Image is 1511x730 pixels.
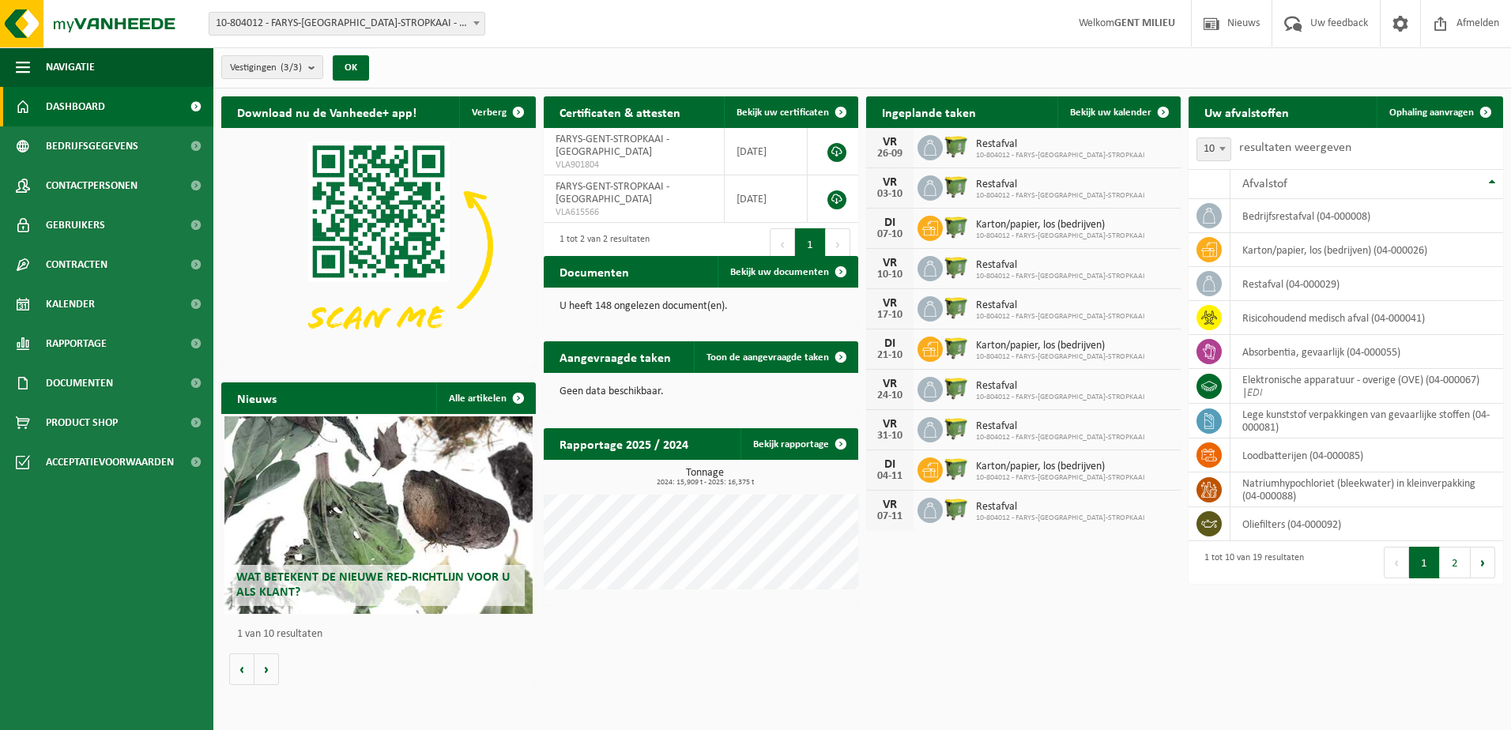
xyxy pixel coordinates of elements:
img: WB-1100-HPE-GN-50 [943,415,970,442]
div: 03-10 [874,189,906,200]
span: Restafval [976,259,1145,272]
span: 10 [1196,137,1231,161]
label: resultaten weergeven [1239,141,1351,154]
span: Vestigingen [230,56,302,80]
button: Next [1471,547,1495,578]
h3: Tonnage [552,468,858,487]
span: 10-804012 - FARYS-[GEOGRAPHIC_DATA]-STROPKAAI [976,272,1145,281]
div: 21-10 [874,350,906,361]
span: FARYS-GENT-STROPKAAI - [GEOGRAPHIC_DATA] [556,134,669,158]
button: OK [333,55,369,81]
span: Karton/papier, los (bedrijven) [976,219,1145,231]
td: oliefilters (04-000092) [1230,507,1503,541]
a: Alle artikelen [436,382,534,414]
h2: Certificaten & attesten [544,96,696,127]
span: 10-804012 - FARYS-[GEOGRAPHIC_DATA]-STROPKAAI [976,151,1145,160]
a: Bekijk uw certificaten [724,96,857,128]
span: 10 [1197,138,1230,160]
td: bedrijfsrestafval (04-000008) [1230,199,1503,233]
h2: Uw afvalstoffen [1189,96,1305,127]
i: EDI [1247,387,1262,399]
div: 26-09 [874,149,906,160]
p: 1 van 10 resultaten [237,629,528,640]
button: Next [826,228,850,260]
h2: Ingeplande taken [866,96,992,127]
a: Bekijk uw documenten [718,256,857,288]
a: Bekijk rapportage [740,428,857,460]
p: U heeft 148 ongelezen document(en). [560,301,842,312]
span: Restafval [976,179,1145,191]
span: 10-804012 - FARYS-[GEOGRAPHIC_DATA]-STROPKAAI [976,191,1145,201]
img: WB-1100-HPE-GN-50 [943,455,970,482]
h2: Documenten [544,256,645,287]
div: 1 tot 2 van 2 resultaten [552,227,650,262]
img: WB-1100-HPE-GN-50 [943,133,970,160]
span: Product Shop [46,403,118,442]
span: Ophaling aanvragen [1389,107,1474,118]
div: 07-11 [874,511,906,522]
span: Restafval [976,501,1145,514]
span: 10-804012 - FARYS-[GEOGRAPHIC_DATA]-STROPKAAI [976,473,1145,483]
span: Restafval [976,380,1145,393]
span: Karton/papier, los (bedrijven) [976,461,1145,473]
img: WB-1100-HPE-GN-50 [943,495,970,522]
span: Restafval [976,138,1145,151]
td: karton/papier, los (bedrijven) (04-000026) [1230,233,1503,267]
div: VR [874,257,906,269]
div: 17-10 [874,310,906,321]
button: Verberg [459,96,534,128]
button: 2 [1440,547,1471,578]
span: Wat betekent de nieuwe RED-richtlijn voor u als klant? [236,571,510,599]
td: natriumhypochloriet (bleekwater) in kleinverpakking (04-000088) [1230,472,1503,507]
div: 04-11 [874,471,906,482]
span: 10-804012 - FARYS-GENT-STROPKAAI - GENT [209,12,485,36]
a: Toon de aangevraagde taken [694,341,857,373]
span: Acceptatievoorwaarden [46,442,174,482]
span: 10-804012 - FARYS-[GEOGRAPHIC_DATA]-STROPKAAI [976,231,1145,241]
p: Geen data beschikbaar. [560,386,842,397]
span: Restafval [976,299,1145,312]
span: 10-804012 - FARYS-[GEOGRAPHIC_DATA]-STROPKAAI [976,393,1145,402]
td: risicohoudend medisch afval (04-000041) [1230,301,1503,335]
span: Contracten [46,245,107,284]
count: (3/3) [281,62,302,73]
span: Afvalstof [1242,178,1287,190]
span: Kalender [46,284,95,324]
img: Download de VHEPlus App [221,128,536,364]
h2: Download nu de Vanheede+ app! [221,96,432,127]
span: Bekijk uw documenten [730,267,829,277]
button: Previous [1384,547,1409,578]
td: loodbatterijen (04-000085) [1230,438,1503,472]
span: VLA615566 [556,206,712,219]
a: Wat betekent de nieuwe RED-richtlijn voor u als klant? [224,416,533,614]
img: WB-1100-HPE-GN-50 [943,294,970,321]
a: Ophaling aanvragen [1377,96,1502,128]
div: 1 tot 10 van 19 resultaten [1196,545,1304,580]
span: VLA901804 [556,159,712,171]
span: 10-804012 - FARYS-[GEOGRAPHIC_DATA]-STROPKAAI [976,514,1145,523]
td: absorbentia, gevaarlijk (04-000055) [1230,335,1503,369]
div: DI [874,337,906,350]
div: VR [874,499,906,511]
div: 31-10 [874,431,906,442]
span: 10-804012 - FARYS-[GEOGRAPHIC_DATA]-STROPKAAI [976,352,1145,362]
td: lege kunststof verpakkingen van gevaarlijke stoffen (04-000081) [1230,404,1503,438]
span: 10-804012 - FARYS-[GEOGRAPHIC_DATA]-STROPKAAI [976,433,1145,442]
h2: Aangevraagde taken [544,341,687,372]
td: [DATE] [725,175,808,223]
span: Karton/papier, los (bedrijven) [976,340,1145,352]
div: VR [874,297,906,310]
span: Bekijk uw kalender [1070,107,1151,118]
a: Bekijk uw kalender [1057,96,1179,128]
span: Navigatie [46,47,95,87]
span: Gebruikers [46,205,105,245]
button: Vestigingen(3/3) [221,55,323,79]
img: WB-1100-HPE-GN-50 [943,173,970,200]
div: DI [874,216,906,229]
div: 24-10 [874,390,906,401]
div: 07-10 [874,229,906,240]
span: Toon de aangevraagde taken [707,352,829,363]
span: Bedrijfsgegevens [46,126,138,166]
h2: Rapportage 2025 / 2024 [544,428,704,459]
span: Contactpersonen [46,166,138,205]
